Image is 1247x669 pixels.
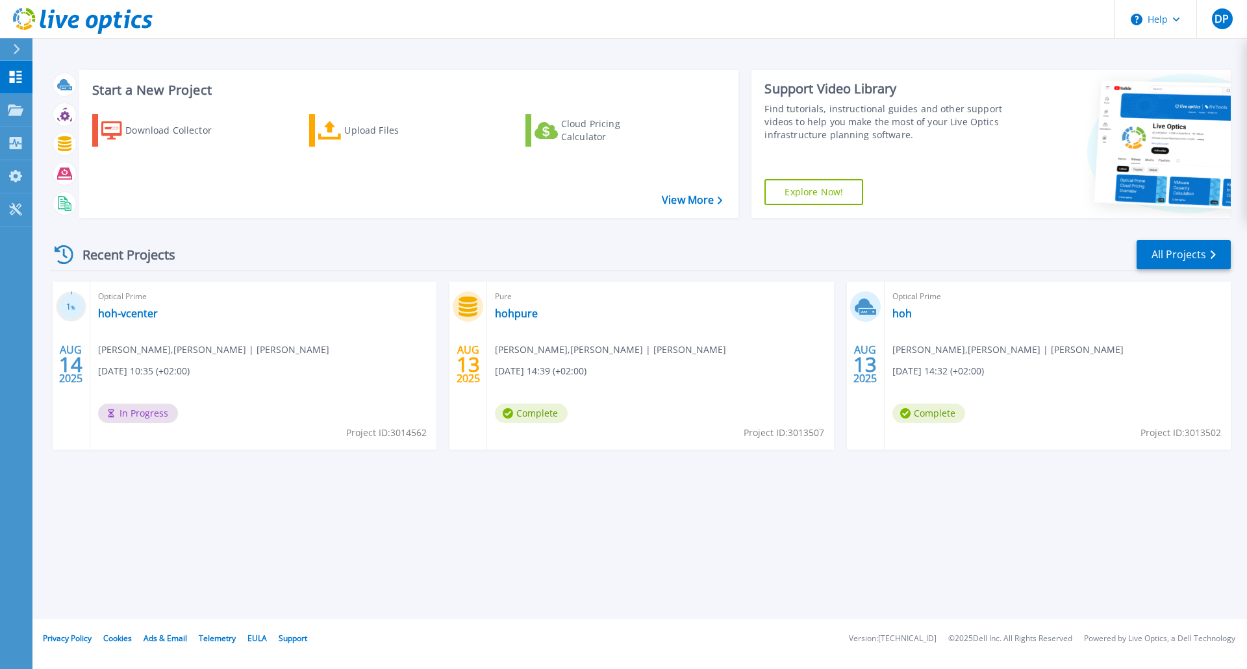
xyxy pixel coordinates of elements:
span: [DATE] 10:35 (+02:00) [98,364,190,378]
a: hoh-vcenter [98,307,158,320]
div: AUG 2025 [58,341,83,388]
a: Cookies [103,633,132,644]
li: © 2025 Dell Inc. All Rights Reserved [948,635,1072,643]
span: [DATE] 14:39 (+02:00) [495,364,586,378]
span: Pure [495,289,825,304]
li: Version: [TECHNICAL_ID] [849,635,937,643]
a: hohpure [495,307,538,320]
div: Support Video Library [764,80,1009,97]
span: [DATE] 14:32 (+02:00) [892,364,984,378]
li: Powered by Live Optics, a Dell Technology [1084,635,1235,643]
div: Find tutorials, instructional guides and other support videos to help you make the most of your L... [764,103,1009,141]
span: In Progress [98,404,178,423]
a: Ads & Email [144,633,187,644]
span: % [71,304,75,311]
span: [PERSON_NAME] , [PERSON_NAME] | [PERSON_NAME] [495,343,726,357]
a: Download Collector [92,114,237,147]
a: Upload Files [309,114,454,147]
h3: Start a New Project [92,83,722,97]
span: DP [1215,14,1229,24]
span: Project ID: 3014562 [346,426,427,440]
span: Complete [892,404,965,423]
a: All Projects [1137,240,1231,269]
a: Privacy Policy [43,633,92,644]
a: Cloud Pricing Calculator [525,114,670,147]
h3: 1 [56,300,86,315]
a: EULA [247,633,267,644]
a: Explore Now! [764,179,863,205]
div: Download Collector [125,117,229,143]
div: Cloud Pricing Calculator [561,117,665,143]
a: Support [279,633,307,644]
a: Telemetry [199,633,236,644]
span: 13 [853,359,877,370]
span: Project ID: 3013502 [1140,426,1221,440]
div: AUG 2025 [853,341,877,388]
span: Optical Prime [892,289,1223,304]
span: 13 [457,359,480,370]
span: [PERSON_NAME] , [PERSON_NAME] | [PERSON_NAME] [892,343,1124,357]
div: Recent Projects [50,239,193,271]
span: [PERSON_NAME] , [PERSON_NAME] | [PERSON_NAME] [98,343,329,357]
a: hoh [892,307,912,320]
span: Optical Prime [98,289,429,304]
div: AUG 2025 [456,341,481,388]
span: Project ID: 3013507 [744,426,824,440]
span: Complete [495,404,568,423]
div: Upload Files [344,117,448,143]
span: 14 [59,359,82,370]
a: View More [662,194,722,206]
